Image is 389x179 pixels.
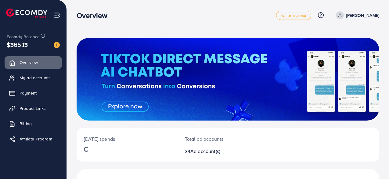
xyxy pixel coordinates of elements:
[20,105,46,111] span: Product Links
[185,148,246,154] h2: 34
[333,11,379,19] a: [PERSON_NAME]
[20,59,38,65] span: Overview
[5,102,62,114] a: Product Links
[7,40,28,49] span: $365.13
[281,13,306,17] span: white_agency
[20,121,32,127] span: Billing
[20,136,52,142] span: Affiliate Program
[54,42,60,48] img: image
[54,12,61,19] img: menu
[84,135,170,143] p: [DATE] spends
[185,135,246,143] p: Total ad accounts
[7,34,40,40] span: Ecomdy Balance
[20,75,51,81] span: My ad accounts
[190,148,220,155] span: Ad account(s)
[276,11,311,20] a: white_agency
[20,90,37,96] span: Payment
[5,87,62,99] a: Payment
[346,12,379,19] p: [PERSON_NAME]
[5,133,62,145] a: Affiliate Program
[6,9,47,18] img: logo
[77,11,112,20] h3: Overview
[5,117,62,130] a: Billing
[5,72,62,84] a: My ad accounts
[5,56,62,69] a: Overview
